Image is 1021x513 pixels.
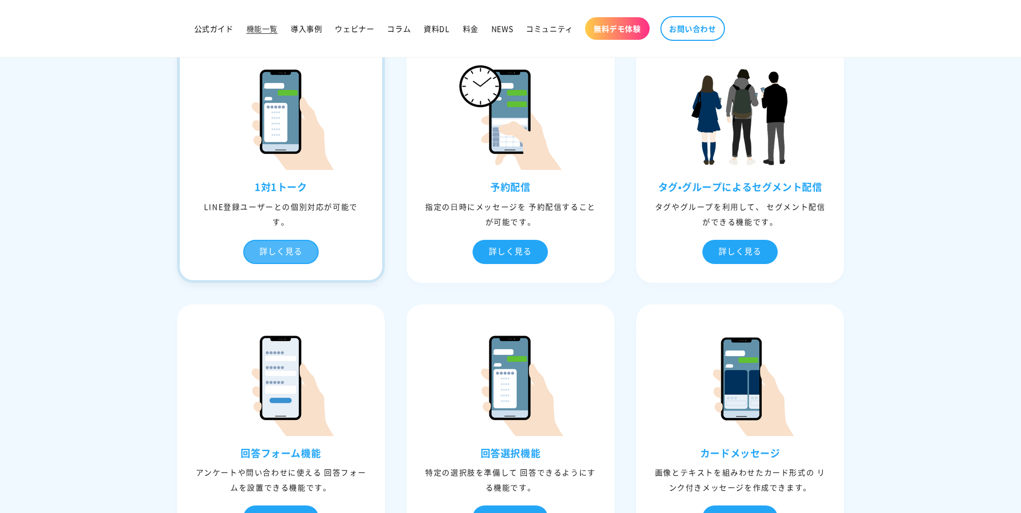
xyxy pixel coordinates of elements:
a: 料金 [456,17,485,40]
a: 資料DL [417,17,456,40]
img: 1対1トーク [227,62,335,170]
div: タグやグループを利⽤して、 セグメント配信ができる機能です。 [639,199,842,229]
span: 資料DL [424,24,449,33]
a: 無料デモ体験 [585,17,650,40]
img: カードメッセージ [686,329,794,436]
h3: 1対1トーク [180,181,383,193]
a: 機能一覧 [240,17,284,40]
div: LINE登録ユーザーとの個別対応が可能です。 [180,199,383,229]
img: 回答選択機能 [456,329,564,436]
span: 機能一覧 [247,24,278,33]
img: 回答フォーム機能 [227,329,335,436]
span: お問い合わせ [669,24,716,33]
span: ウェビナー [335,24,374,33]
img: 予約配信 [456,62,564,170]
span: 料金 [463,24,478,33]
h3: カードメッセージ [639,447,842,459]
h3: 回答フォーム機能 [180,447,383,459]
h3: 回答選択機能 [409,447,612,459]
h3: 予約配信 [409,181,612,193]
span: コミュニティ [526,24,573,33]
div: 画像とテキストを組みわせたカード形式の リンク付きメッセージを作成できます。 [639,465,842,495]
a: ウェビナー [328,17,381,40]
a: お問い合わせ [660,16,725,41]
span: 無料デモ体験 [594,24,641,33]
span: コラム [387,24,411,33]
img: タグ•グループによるセグメント配信 [686,62,794,170]
span: NEWS [491,24,513,33]
a: コミュニティ [519,17,580,40]
a: 導入事例 [284,17,328,40]
a: コラム [381,17,417,40]
div: 詳しく見る [473,240,548,264]
div: 特定の選択肢を準備して 回答できるようにする機能です。 [409,465,612,495]
div: アンケートや問い合わせに使える 回答フォームを設置できる機能です。 [180,465,383,495]
div: 詳しく見る [702,240,778,264]
span: 公式ガイド [194,24,234,33]
div: 指定の⽇時にメッセージを 予約配信することが可能です。 [409,199,612,229]
a: 公式ガイド [188,17,240,40]
a: NEWS [485,17,519,40]
span: 導入事例 [291,24,322,33]
h3: タグ•グループによるセグメント配信 [639,181,842,193]
div: 詳しく見る [243,240,319,264]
